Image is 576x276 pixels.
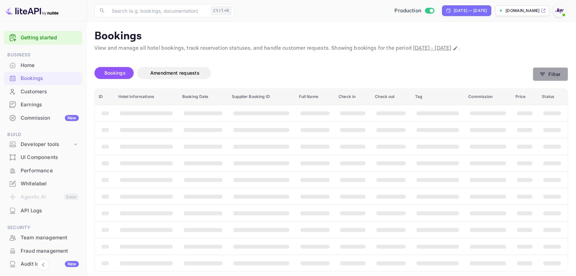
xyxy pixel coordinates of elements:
[454,8,487,14] div: [DATE] — [DATE]
[4,98,82,111] a: Earnings
[394,7,421,15] span: Production
[21,101,79,109] div: Earnings
[21,141,72,148] div: Developer tools
[21,114,79,122] div: Commission
[411,89,464,105] th: Tag
[94,67,533,79] div: account-settings tabs
[452,45,459,52] button: Change date range
[21,167,79,175] div: Performance
[4,98,82,111] div: Earnings
[335,89,371,105] th: Check in
[4,164,82,177] a: Performance
[4,31,82,45] div: Getting started
[4,85,82,98] a: Customers
[21,88,79,96] div: Customers
[94,30,568,43] p: Bookings
[4,177,82,190] a: Whitelabel
[4,51,82,59] span: Business
[4,231,82,244] div: Team management
[4,204,82,217] div: API Logs
[95,89,568,271] table: booking table
[4,231,82,244] a: Team management
[4,258,82,270] a: Audit logsNew
[4,72,82,84] a: Bookings
[505,8,539,14] p: [DOMAIN_NAME]
[108,4,208,17] input: Search (e.g. bookings, documentation)
[21,247,79,255] div: Fraud management
[21,34,79,42] a: Getting started
[5,5,59,16] img: LiteAPI logo
[533,67,568,81] button: Filter
[4,204,82,217] a: API Logs
[21,62,79,69] div: Home
[392,7,437,15] div: Switch to Sandbox mode
[4,72,82,85] div: Bookings
[4,112,82,124] a: CommissionNew
[464,89,511,105] th: Commission
[295,89,335,105] th: Full Name
[150,70,200,76] span: Amendment requests
[114,89,178,105] th: Hotel informations
[4,151,82,164] div: UI Components
[538,89,568,105] th: Status
[94,44,568,52] p: View and manage all hotel bookings, track reservation statuses, and handle customer requests. Sho...
[4,131,82,138] span: Build
[511,89,538,105] th: Price
[21,75,79,82] div: Bookings
[21,234,79,242] div: Team management
[21,207,79,215] div: API Logs
[95,89,114,105] th: ID
[4,245,82,257] a: Fraud management
[21,180,79,188] div: Whitelabel
[413,45,451,52] span: [DATE] - [DATE]
[211,6,231,15] div: Ctrl+K
[4,164,82,177] div: Performance
[228,89,295,105] th: Supplier Booking ID
[4,59,82,71] a: Home
[4,224,82,231] span: Security
[554,5,565,16] img: With Joy
[21,154,79,161] div: UI Components
[178,89,228,105] th: Booking Date
[4,59,82,72] div: Home
[4,151,82,163] a: UI Components
[4,139,82,150] div: Developer tools
[21,260,79,268] div: Audit logs
[37,259,49,271] button: Collapse navigation
[371,89,411,105] th: Check out
[4,177,82,190] div: Whitelabel
[65,261,79,267] div: New
[65,115,79,121] div: New
[104,70,126,76] span: Bookings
